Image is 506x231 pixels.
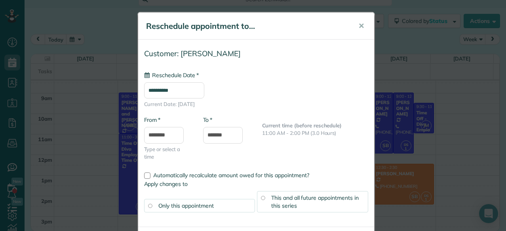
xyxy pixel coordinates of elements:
span: This and all future appointments in this series [271,194,359,209]
h4: Customer: [PERSON_NAME] [144,49,368,58]
h5: Reschedule appointment to... [146,21,347,32]
b: Current time (before reschedule) [262,122,342,129]
input: This and all future appointments in this series [261,196,265,200]
label: Apply changes to [144,180,368,188]
label: Reschedule Date [144,71,199,79]
span: Current Date: [DATE] [144,100,368,108]
span: ✕ [358,21,364,30]
p: 11:00 AM - 2:00 PM (3.0 Hours) [262,129,368,137]
label: From [144,116,160,124]
span: Automatically recalculate amount owed for this appointment? [153,172,309,179]
label: To [203,116,212,124]
span: Only this appointment [158,202,214,209]
input: Only this appointment [148,204,152,208]
span: Type or select a time [144,146,191,161]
